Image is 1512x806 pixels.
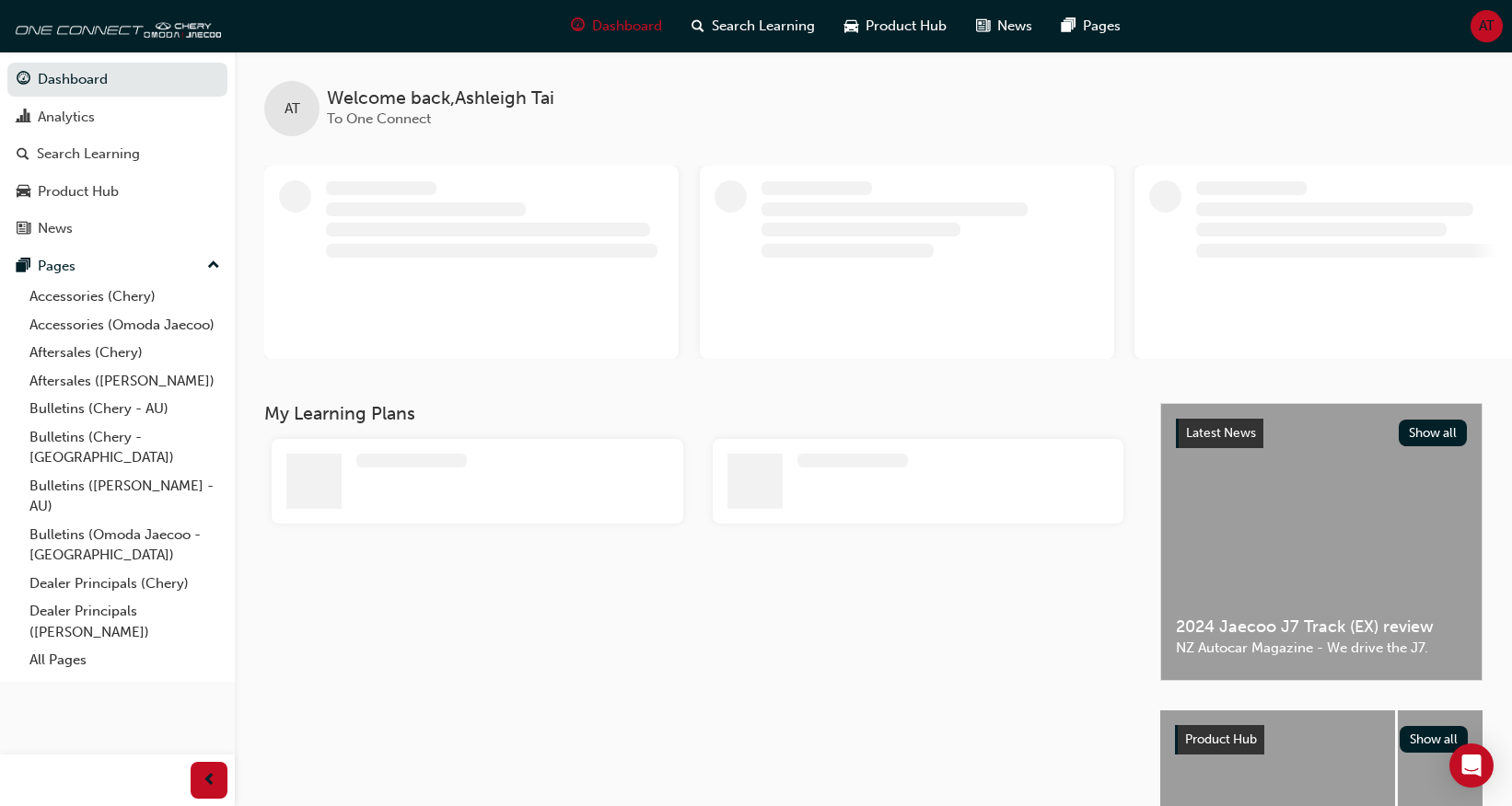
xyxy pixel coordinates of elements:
a: Dealer Principals (Chery) [22,570,227,598]
span: Dashboard [592,16,662,37]
span: Pages [1083,16,1121,37]
div: News [38,218,73,239]
a: Dashboard [7,63,227,97]
a: Bulletins (Chery - AU) [22,395,227,423]
a: pages-iconPages [1047,7,1135,45]
span: News [997,16,1032,37]
span: Latest News [1186,425,1256,441]
span: Search Learning [712,16,815,37]
a: Product Hub [7,175,227,209]
a: Accessories (Omoda Jaecoo) [22,311,227,340]
a: Aftersales (Chery) [22,339,227,367]
span: chart-icon [17,109,30,126]
span: news-icon [976,15,990,38]
a: Dealer Principals ([PERSON_NAME]) [22,597,227,646]
span: Product Hub [866,16,947,37]
span: guage-icon [571,15,585,38]
a: Bulletins (Chery - [GEOGRAPHIC_DATA]) [22,423,227,472]
div: Product Hub [38,181,119,202]
span: Product Hub [1185,731,1257,747]
div: Open Intercom Messenger [1449,743,1494,788]
a: Bulletins ([PERSON_NAME] - AU) [22,472,227,521]
span: 2024 Jaecoo J7 Track (EX) review [1176,616,1467,638]
button: Pages [7,249,227,283]
span: To One Connect [327,110,431,127]
a: Aftersales ([PERSON_NAME]) [22,367,227,396]
span: search-icon [17,146,29,163]
div: Search Learning [37,144,140,165]
a: Accessories (Chery) [22,282,227,311]
span: AT [1479,16,1495,37]
a: Search Learning [7,137,227,171]
span: car-icon [17,184,30,201]
div: Pages [38,256,76,277]
a: guage-iconDashboard [556,7,677,45]
a: Analytics [7,100,227,134]
a: Bulletins (Omoda Jaecoo - [GEOGRAPHIC_DATA]) [22,521,227,570]
div: Analytics [38,107,95,128]
span: AT [285,98,300,120]
span: Welcome back , Ashleigh Tai [327,88,554,109]
button: AT [1471,10,1503,42]
h3: My Learning Plans [264,403,1131,424]
span: pages-icon [17,259,30,275]
a: search-iconSearch Learning [677,7,830,45]
a: car-iconProduct Hub [830,7,961,45]
button: Show all [1399,420,1468,446]
a: News [7,212,227,246]
span: prev-icon [203,769,216,792]
button: DashboardAnalyticsSearch LearningProduct HubNews [7,59,227,249]
span: pages-icon [1062,15,1076,38]
a: Latest NewsShow all2024 Jaecoo J7 Track (EX) reviewNZ Autocar Magazine - We drive the J7. [1160,403,1483,681]
a: Product HubShow all [1175,725,1468,754]
img: oneconnect [9,7,221,44]
span: up-icon [207,254,220,278]
span: car-icon [844,15,858,38]
a: Latest NewsShow all [1176,419,1467,448]
a: news-iconNews [961,7,1047,45]
span: news-icon [17,221,30,237]
span: guage-icon [17,72,30,88]
span: search-icon [692,15,704,38]
a: All Pages [22,646,227,674]
button: Show all [1400,726,1469,753]
span: NZ Autocar Magazine - We drive the J7. [1176,638,1467,659]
